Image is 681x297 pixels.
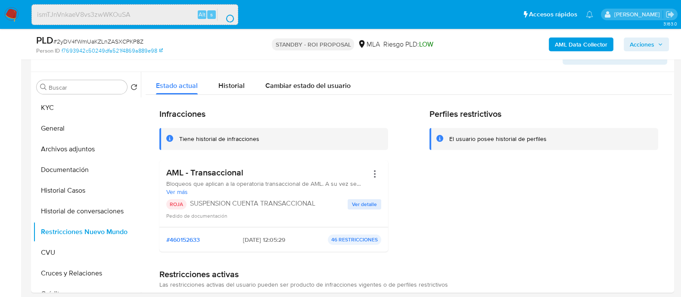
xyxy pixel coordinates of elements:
[33,222,141,242] button: Restricciones Nuevo Mundo
[131,84,137,93] button: Volver al orden por defecto
[383,40,433,49] span: Riesgo PLD:
[36,33,53,47] b: PLD
[33,159,141,180] button: Documentación
[663,20,677,27] span: 3.163.0
[33,201,141,222] button: Historial de conversaciones
[210,10,213,19] span: s
[217,9,235,21] button: search-icon
[419,39,433,49] span: LOW
[33,242,141,263] button: CVU
[32,9,238,20] input: Buscar usuario o caso...
[33,97,141,118] button: KYC
[40,84,47,91] button: Buscar
[614,10,662,19] p: emmanuel.vitiello@mercadolibre.com
[549,38,613,51] button: AML Data Collector
[36,47,60,55] b: Person ID
[33,118,141,139] button: General
[586,11,593,18] a: Notificaciones
[529,10,577,19] span: Accesos rápidos
[62,47,163,55] a: f7693942c50249dfa521f4869a889e98
[665,10,675,19] a: Salir
[624,38,669,51] button: Acciones
[33,139,141,159] button: Archivos adjuntos
[33,263,141,284] button: Cruces y Relaciones
[49,84,124,91] input: Buscar
[555,38,607,51] b: AML Data Collector
[53,37,143,46] span: # 2yDV4fWmUaKZLnZASXCPKP8Z
[272,38,354,50] p: STANDBY - ROI PROPOSAL
[33,180,141,201] button: Historial Casos
[630,38,654,51] span: Acciones
[358,40,379,49] div: MLA
[199,10,205,19] span: Alt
